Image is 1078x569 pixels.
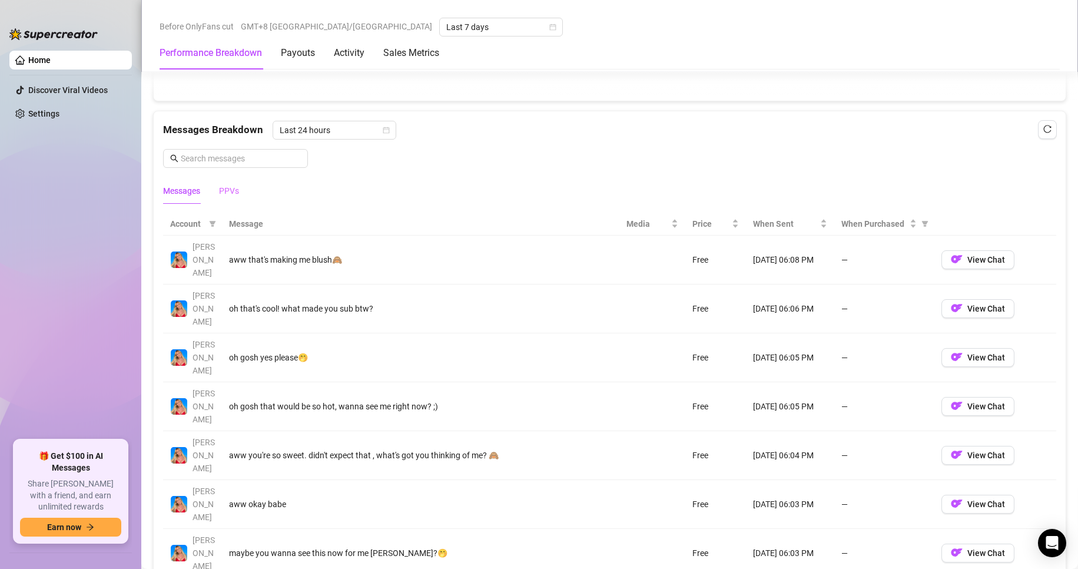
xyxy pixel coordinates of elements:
div: Sales Metrics [383,46,439,60]
span: calendar [383,127,390,134]
img: Ashley [171,349,187,366]
span: GMT+8 [GEOGRAPHIC_DATA]/[GEOGRAPHIC_DATA] [241,18,432,35]
td: [DATE] 06:05 PM [746,333,834,382]
div: PPVs [219,184,239,197]
th: Media [619,213,685,236]
span: Last 7 days [446,18,556,36]
button: OFView Chat [941,446,1014,465]
td: Free [685,236,745,284]
span: [PERSON_NAME] [193,438,215,473]
span: Share [PERSON_NAME] with a friend, and earn unlimited rewards [20,478,121,513]
button: Earn nowarrow-right [20,518,121,537]
td: Free [685,480,745,529]
div: aww you're so sweet. didn't expect that , what's got you thinking of me? 🙈 [229,449,612,462]
span: 🎁 Get $100 in AI Messages [20,451,121,474]
img: Ashley [171,447,187,464]
td: Free [685,431,745,480]
img: OF [951,498,963,510]
a: OFView Chat [941,453,1014,462]
span: Before OnlyFans cut [160,18,234,35]
img: Ashley [171,252,187,268]
button: OFView Chat [941,397,1014,416]
img: OF [951,253,963,265]
a: OFView Chat [941,306,1014,316]
a: OFView Chat [941,404,1014,413]
span: [PERSON_NAME] [193,340,215,375]
td: [DATE] 06:06 PM [746,284,834,333]
div: Messages [163,184,200,197]
td: — [834,431,934,480]
button: OFView Chat [941,299,1014,318]
td: Free [685,284,745,333]
div: Performance Breakdown [160,46,262,60]
th: Price [685,213,745,236]
button: OFView Chat [941,348,1014,367]
span: Last 24 hours [280,121,389,139]
div: oh gosh that would be so hot, wanna see me right now? ;) [229,400,612,413]
img: logo-BBDzfeDw.svg [9,28,98,40]
span: When Sent [753,217,818,230]
span: [PERSON_NAME] [193,487,215,522]
a: OFView Chat [941,257,1014,267]
td: — [834,284,934,333]
div: aww that's making me blush🙈 [229,253,612,266]
span: View Chat [967,255,1005,264]
div: Messages Breakdown [163,121,1056,140]
span: filter [921,220,928,227]
span: [PERSON_NAME] [193,389,215,424]
span: View Chat [967,353,1005,362]
td: [DATE] 06:05 PM [746,382,834,431]
span: Media [626,217,669,230]
span: search [170,154,178,163]
span: View Chat [967,499,1005,509]
span: [PERSON_NAME] [193,242,215,277]
img: Ashley [171,545,187,561]
div: maybe you wanna see this now for me [PERSON_NAME]?🤭 [229,547,612,560]
a: OFView Chat [941,502,1014,511]
td: [DATE] 06:08 PM [746,236,834,284]
span: calendar [549,24,556,31]
img: Ashley [171,300,187,317]
button: OFView Chat [941,495,1014,514]
span: [PERSON_NAME] [193,291,215,326]
th: Message [222,213,619,236]
span: reload [1043,125,1052,133]
img: Ashley [171,496,187,512]
a: OFView Chat [941,551,1014,560]
span: View Chat [967,402,1005,411]
img: OF [951,449,963,461]
th: When Purchased [834,213,934,236]
span: Earn now [47,522,81,532]
td: — [834,382,934,431]
a: OFView Chat [941,355,1014,365]
img: OF [951,302,963,314]
img: OF [951,547,963,558]
a: Settings [28,109,59,118]
span: filter [207,215,218,233]
td: — [834,236,934,284]
a: Home [28,55,51,65]
div: Activity [334,46,364,60]
th: When Sent [746,213,834,236]
td: — [834,480,934,529]
td: [DATE] 06:04 PM [746,431,834,480]
img: Ashley [171,398,187,415]
img: OF [951,351,963,363]
img: OF [951,400,963,412]
span: arrow-right [86,523,94,531]
span: View Chat [967,304,1005,313]
div: Payouts [281,46,315,60]
span: When Purchased [841,217,907,230]
a: Discover Viral Videos [28,85,108,95]
button: OFView Chat [941,544,1014,563]
input: Search messages [181,152,301,165]
span: filter [919,215,931,233]
span: Price [692,217,729,230]
div: Open Intercom Messenger [1038,529,1066,557]
div: oh that's cool! what made you sub btw? [229,302,612,315]
td: — [834,333,934,382]
span: filter [209,220,216,227]
div: oh gosh yes please🤭 [229,351,612,364]
span: View Chat [967,548,1005,558]
span: Account [170,217,204,230]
